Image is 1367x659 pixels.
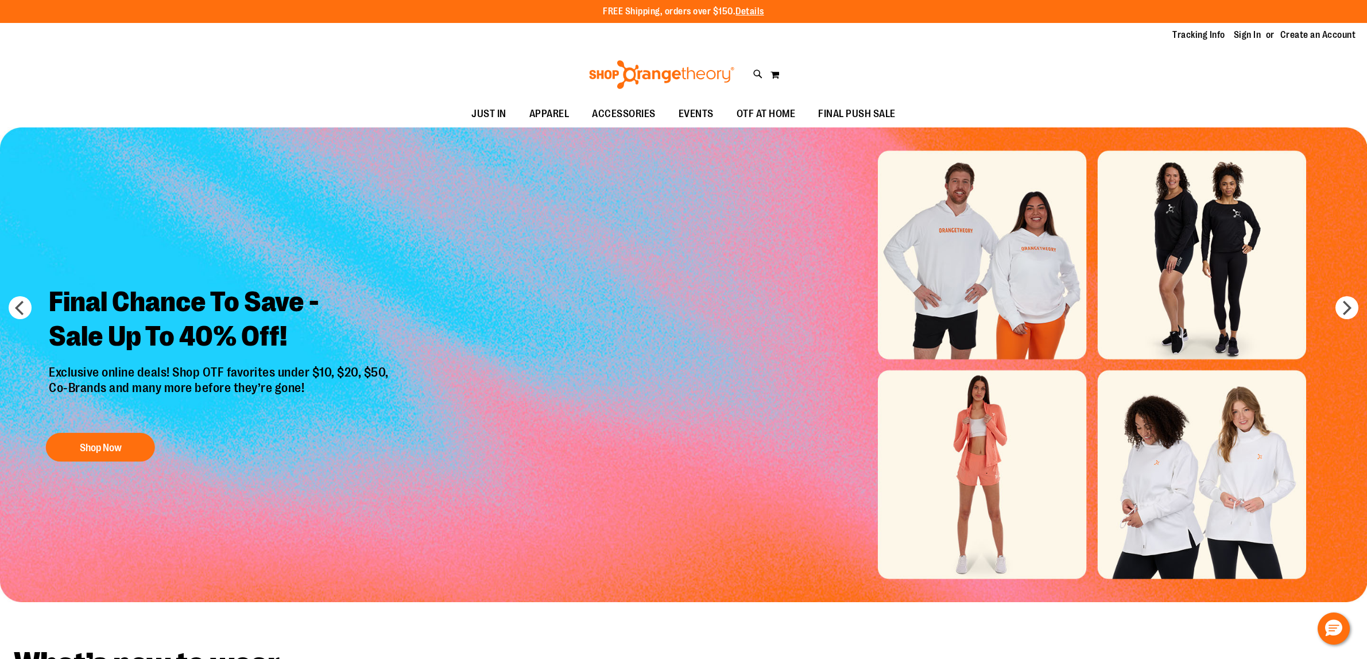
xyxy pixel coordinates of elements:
a: OTF AT HOME [725,101,807,127]
button: next [1335,296,1358,319]
span: OTF AT HOME [737,101,796,127]
span: EVENTS [679,101,714,127]
a: Details [735,6,764,17]
p: Exclusive online deals! Shop OTF favorites under $10, $20, $50, Co-Brands and many more before th... [40,366,400,422]
span: ACCESSORIES [592,101,656,127]
span: APPAREL [529,101,570,127]
a: FINAL PUSH SALE [807,101,907,127]
button: prev [9,296,32,319]
a: Tracking Info [1172,29,1225,41]
a: Sign In [1234,29,1261,41]
button: Shop Now [46,433,155,462]
p: FREE Shipping, orders over $150. [603,5,764,18]
span: FINAL PUSH SALE [818,101,896,127]
h2: Final Chance To Save - Sale Up To 40% Off! [40,277,400,366]
a: ACCESSORIES [580,101,667,127]
span: JUST IN [471,101,506,127]
a: EVENTS [667,101,725,127]
a: Create an Account [1280,29,1356,41]
button: Hello, have a question? Let’s chat. [1318,613,1350,645]
a: APPAREL [518,101,581,127]
a: JUST IN [460,101,518,127]
img: Shop Orangetheory [587,60,736,89]
a: Final Chance To Save -Sale Up To 40% Off! Exclusive online deals! Shop OTF favorites under $10, $... [40,277,400,468]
